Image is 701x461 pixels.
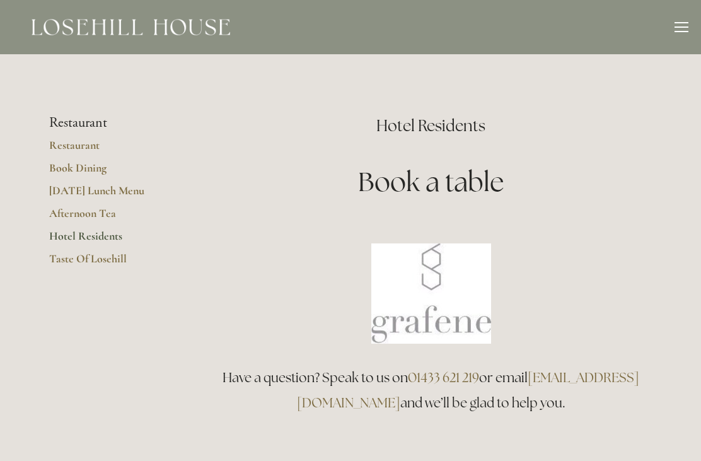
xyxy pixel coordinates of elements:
li: Restaurant [49,115,170,131]
h1: Book a table [210,163,652,201]
img: Losehill House [32,19,230,35]
a: [EMAIL_ADDRESS][DOMAIN_NAME] [297,369,640,411]
a: Restaurant [49,138,170,161]
a: Hotel Residents [49,229,170,252]
h3: Have a question? Speak to us on or email and we’ll be glad to help you. [210,365,652,416]
a: 01433 621 219 [408,369,479,386]
a: [DATE] Lunch Menu [49,184,170,206]
img: Book a table at Grafene Restaurant @ Losehill [371,243,491,344]
a: Book Dining [49,161,170,184]
h2: Hotel Residents [210,115,652,137]
a: Taste Of Losehill [49,252,170,274]
a: Afternoon Tea [49,206,170,229]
